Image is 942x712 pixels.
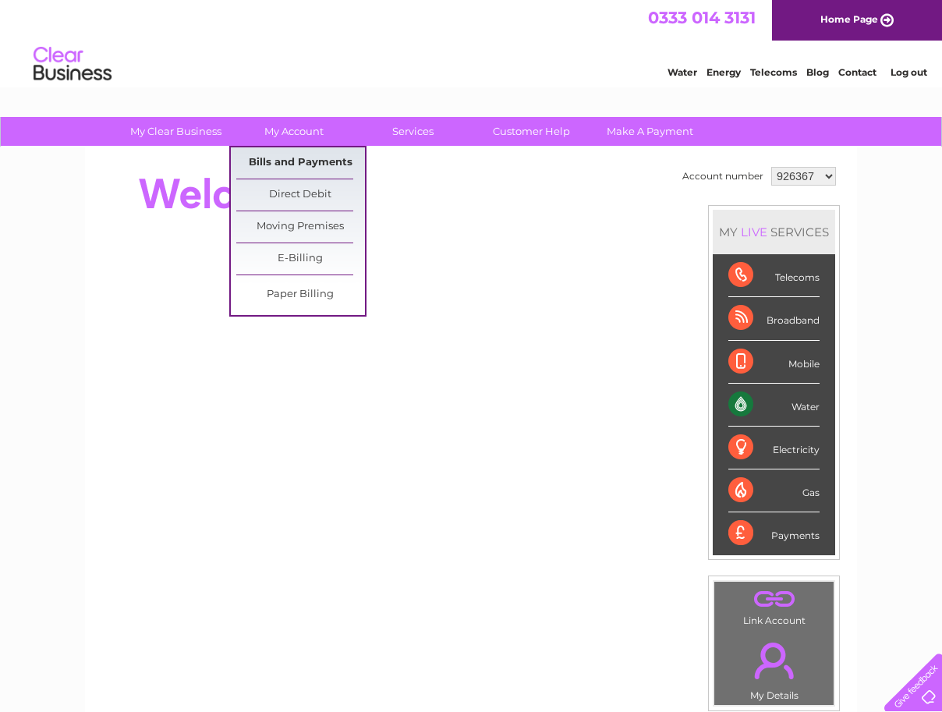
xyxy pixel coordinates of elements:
[230,117,359,146] a: My Account
[806,66,829,78] a: Blog
[236,243,365,275] a: E-Billing
[891,66,927,78] a: Log out
[706,66,741,78] a: Energy
[728,384,820,427] div: Water
[750,66,797,78] a: Telecoms
[648,8,756,27] a: 0333 014 3131
[713,210,835,254] div: MY SERVICES
[104,9,841,76] div: Clear Business is a trading name of Verastar Limited (registered in [GEOGRAPHIC_DATA] No. 3667643...
[838,66,876,78] a: Contact
[728,254,820,297] div: Telecoms
[728,469,820,512] div: Gas
[718,586,830,613] a: .
[236,279,365,310] a: Paper Billing
[728,427,820,469] div: Electricity
[728,297,820,340] div: Broadband
[728,512,820,554] div: Payments
[33,41,112,88] img: logo.png
[112,117,240,146] a: My Clear Business
[678,163,767,190] td: Account number
[236,147,365,179] a: Bills and Payments
[738,225,770,239] div: LIVE
[714,629,834,706] td: My Details
[236,211,365,243] a: Moving Premises
[349,117,477,146] a: Services
[236,179,365,211] a: Direct Debit
[586,117,714,146] a: Make A Payment
[718,633,830,688] a: .
[714,581,834,630] td: Link Account
[467,117,596,146] a: Customer Help
[668,66,697,78] a: Water
[728,341,820,384] div: Mobile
